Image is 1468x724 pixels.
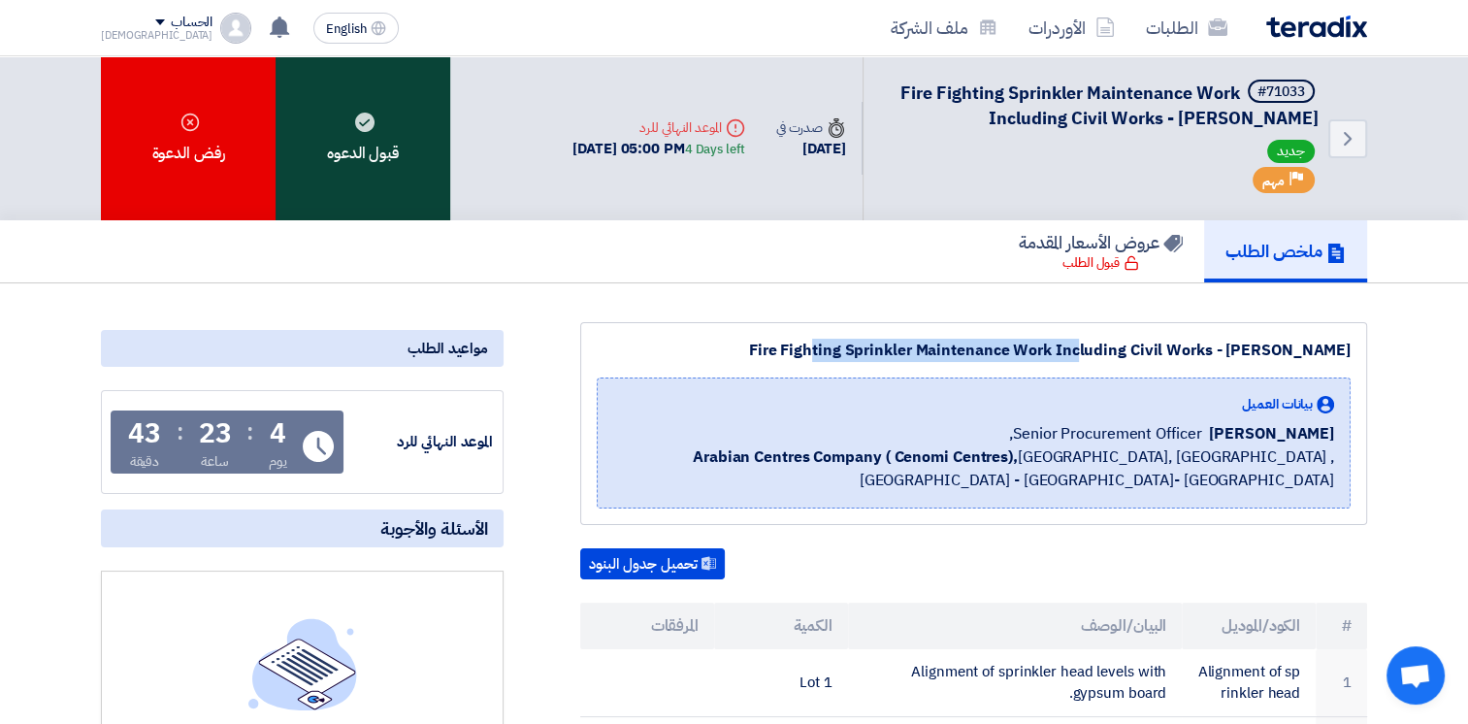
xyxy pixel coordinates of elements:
div: قبول الطلب [1062,253,1139,273]
td: Alignment of sprinkler head [1182,649,1316,717]
span: بيانات العميل [1242,394,1313,414]
a: ملف الشركة [875,5,1013,50]
span: English [326,22,367,36]
div: الموعد النهائي للرد [572,117,744,138]
div: 4 Days left [685,140,745,159]
div: قبول الدعوه [276,56,450,220]
div: [DEMOGRAPHIC_DATA] [101,30,212,41]
div: : [246,414,253,449]
th: # [1316,603,1367,649]
span: Fire Fighting Sprinkler Maintenance Work Including Civil Works - [PERSON_NAME] [900,80,1319,131]
h5: Fire Fighting Sprinkler Maintenance Work Including Civil Works - Aziz Mall Jeddah [887,80,1319,130]
div: 4 [270,420,286,447]
span: الأسئلة والأجوبة [380,517,488,540]
div: [DATE] 05:00 PM [572,138,744,160]
button: تحميل جدول البنود [580,548,725,579]
th: الكود/الموديل [1182,603,1316,649]
a: الطلبات [1130,5,1243,50]
a: ملخص الطلب [1204,220,1367,282]
b: Arabian Centres Company ( Cenomi Centres), [693,445,1018,469]
td: 1 [1316,649,1367,717]
h5: عروض الأسعار المقدمة [1019,231,1183,253]
div: مواعيد الطلب [101,330,504,367]
div: الحساب [171,15,212,31]
th: البيان/الوصف [848,603,1183,649]
span: [PERSON_NAME] [1209,422,1334,445]
span: جديد [1267,140,1315,163]
img: Teradix logo [1266,16,1367,38]
div: يوم [269,451,287,472]
div: 23 [199,420,232,447]
div: الموعد النهائي للرد [347,431,493,453]
td: Alignment of sprinkler head levels with gypsum board. [848,649,1183,717]
a: عروض الأسعار المقدمة قبول الطلب [997,220,1204,282]
span: [GEOGRAPHIC_DATA], [GEOGRAPHIC_DATA] ,[GEOGRAPHIC_DATA] - [GEOGRAPHIC_DATA]- [GEOGRAPHIC_DATA] [613,445,1334,492]
a: Open chat [1386,646,1445,705]
th: الكمية [714,603,848,649]
div: صدرت في [776,117,846,138]
div: : [177,414,183,449]
h5: ملخص الطلب [1225,240,1346,262]
img: profile_test.png [220,13,251,44]
div: 43 [128,420,161,447]
td: 1 Lot [714,649,848,717]
div: ساعة [201,451,229,472]
div: [DATE] [776,138,846,160]
div: دقيقة [130,451,160,472]
th: المرفقات [580,603,714,649]
span: Senior Procurement Officer, [1009,422,1201,445]
div: #71033 [1257,85,1305,99]
button: English [313,13,399,44]
div: رفض الدعوة [101,56,276,220]
a: الأوردرات [1013,5,1130,50]
span: مهم [1262,172,1285,190]
img: empty_state_list.svg [248,618,357,709]
div: Fire Fighting Sprinkler Maintenance Work Including Civil Works - [PERSON_NAME] [597,339,1351,362]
